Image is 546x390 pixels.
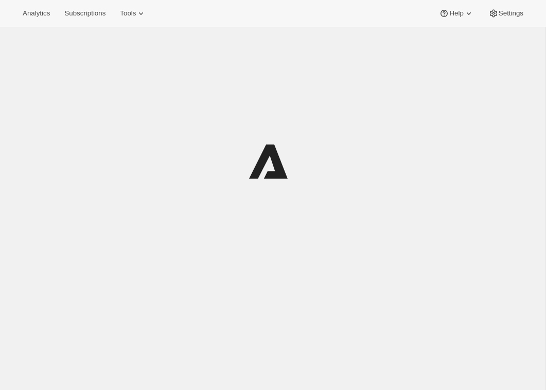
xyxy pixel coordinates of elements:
[120,9,136,18] span: Tools
[23,9,50,18] span: Analytics
[499,9,523,18] span: Settings
[16,6,56,21] button: Analytics
[482,6,530,21] button: Settings
[449,9,463,18] span: Help
[433,6,480,21] button: Help
[58,6,112,21] button: Subscriptions
[114,6,152,21] button: Tools
[64,9,105,18] span: Subscriptions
